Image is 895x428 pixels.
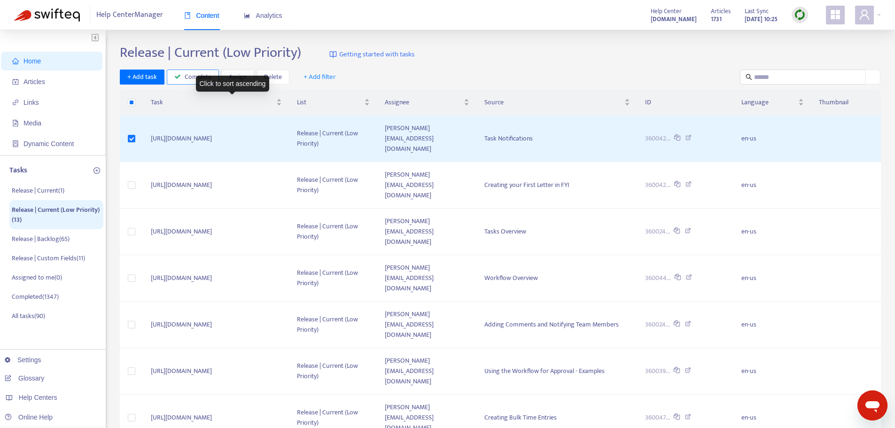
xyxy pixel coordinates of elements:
[857,390,887,420] iframe: Button to launch messaging window
[14,8,80,22] img: Swifteq
[377,302,477,348] td: [PERSON_NAME][EMAIL_ADDRESS][DOMAIN_NAME]
[339,49,414,60] span: Getting started with tasks
[734,162,811,209] td: en-us
[741,97,796,108] span: Language
[143,162,289,209] td: [URL][DOMAIN_NAME]
[645,180,670,190] span: 360042...
[645,273,671,283] span: 360044...
[651,14,697,24] a: [DOMAIN_NAME]
[19,394,57,401] span: Help Centers
[645,319,670,330] span: 360024...
[734,255,811,302] td: en-us
[484,133,533,144] span: Task Notifications
[12,58,19,64] span: home
[734,116,811,162] td: en-us
[12,311,45,321] p: All tasks ( 90 )
[377,90,477,116] th: Assignee
[127,72,157,82] span: + Add task
[377,255,477,302] td: [PERSON_NAME][EMAIL_ADDRESS][DOMAIN_NAME]
[143,255,289,302] td: [URL][DOMAIN_NAME]
[12,234,70,244] p: Release | Backlog ( 65 )
[23,99,39,106] span: Links
[794,9,806,21] img: sync.dc5367851b00ba804db3.png
[289,348,377,395] td: Release | Current (Low Priority)
[484,226,526,237] span: Tasks Overview
[289,209,377,255] td: Release | Current (Low Priority)
[143,348,289,395] td: [URL][DOMAIN_NAME]
[167,70,219,85] button: Complete
[12,292,59,302] p: Completed ( 1347 )
[484,97,623,108] span: Source
[830,9,841,20] span: appstore
[484,179,569,190] span: Creating your First Letter in FYI
[9,165,27,176] p: Tasks
[289,255,377,302] td: Release | Current (Low Priority)
[12,186,64,195] p: Release | Current ( 1 )
[184,12,219,19] span: Content
[296,70,343,85] button: + Add filter
[143,116,289,162] td: [URL][DOMAIN_NAME]
[229,72,247,82] span: Assign
[377,162,477,209] td: [PERSON_NAME][EMAIL_ADDRESS][DOMAIN_NAME]
[859,9,870,20] span: user
[734,90,811,116] th: Language
[257,70,289,85] button: Delete
[23,78,45,86] span: Articles
[23,119,41,127] span: Media
[297,97,362,108] span: List
[289,90,377,116] th: List
[484,366,605,376] span: Using the Workflow for Approval - Examples
[244,12,282,19] span: Analytics
[93,167,100,174] span: plus-circle
[329,51,337,58] img: image-link
[711,6,731,16] span: Articles
[264,72,282,82] span: Delete
[377,116,477,162] td: [PERSON_NAME][EMAIL_ADDRESS][DOMAIN_NAME]
[5,356,41,364] a: Settings
[12,140,19,147] span: container
[651,6,682,16] span: Help Center
[5,413,53,421] a: Online Help
[329,44,414,65] a: Getting started with tasks
[645,412,670,423] span: 360047...
[221,70,254,85] button: Assign
[151,97,274,108] span: Task
[638,90,734,116] th: ID
[185,72,211,82] span: Complete
[12,78,19,85] span: account-book
[143,209,289,255] td: [URL][DOMAIN_NAME]
[289,116,377,162] td: Release | Current (Low Priority)
[645,226,670,237] span: 360024...
[12,253,85,263] p: Release | Custom Fields ( 11 )
[23,140,74,148] span: Dynamic Content
[484,272,538,283] span: Workflow Overview
[734,348,811,395] td: en-us
[734,302,811,348] td: en-us
[734,209,811,255] td: en-us
[120,44,301,61] h2: Release | Current (Low Priority)
[184,12,191,19] span: book
[12,272,62,282] p: Assigned to me ( 0 )
[143,90,289,116] th: Task
[289,162,377,209] td: Release | Current (Low Priority)
[385,97,462,108] span: Assignee
[811,90,881,116] th: Thumbnail
[484,319,619,330] span: Adding Comments and Notifying Team Members
[304,71,336,83] span: + Add filter
[645,133,670,144] span: 360042...
[746,74,752,80] span: search
[23,57,41,65] span: Home
[377,209,477,255] td: [PERSON_NAME][EMAIL_ADDRESS][DOMAIN_NAME]
[711,14,722,24] strong: 1731
[12,120,19,126] span: file-image
[645,366,670,376] span: 360039...
[5,374,44,382] a: Glossary
[484,412,557,423] span: Creating Bulk Time Entries
[745,14,778,24] strong: [DATE] 10:25
[143,302,289,348] td: [URL][DOMAIN_NAME]
[377,348,477,395] td: [PERSON_NAME][EMAIL_ADDRESS][DOMAIN_NAME]
[12,205,101,225] p: Release | Current (Low Priority) ( 13 )
[244,12,250,19] span: area-chart
[120,70,164,85] button: + Add task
